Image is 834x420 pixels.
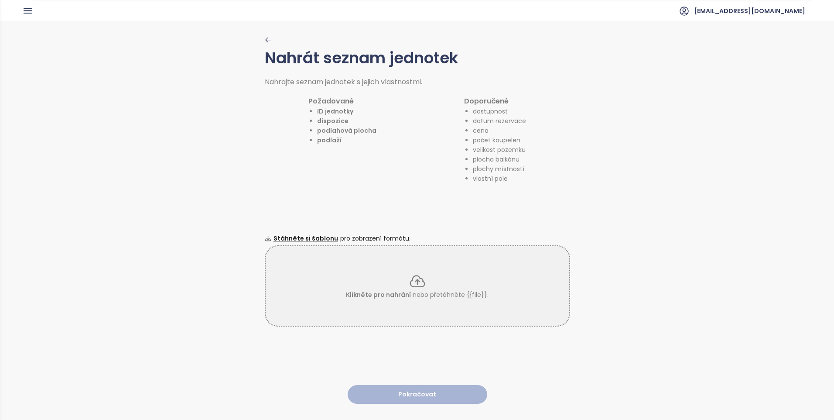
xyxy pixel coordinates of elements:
h1: Požadované [308,96,376,107]
div: pro zobrazení formátu. [265,234,570,243]
button: Pokračovat [348,385,487,404]
li: plocha balkónu [473,155,526,164]
a: Stáhněte si šablonupro zobrazení formátu. [265,234,570,243]
li: cena [473,126,526,135]
span: Klikněte pro nahrání [346,290,411,299]
li: dostupnost [473,107,526,116]
span: Stáhněte si šablonu [273,234,338,243]
p: nebo přetáhněte {{file}}. [346,290,489,300]
span: [EMAIL_ADDRESS][DOMAIN_NAME] [694,0,805,21]
li: plochy místností [473,164,526,174]
li: vlastní pole [473,174,526,183]
span: Nahrajte seznam jednotek s jejich vlastnostmi. [265,77,422,87]
li: podlaží [317,135,376,145]
li: počet koupelen [473,135,526,145]
li: dispozice [317,116,376,126]
li: ID jednotky [317,107,376,116]
h1: Doporučené [464,96,526,107]
li: podlahová plocha [317,126,376,135]
li: velikost pozemku [473,145,526,155]
li: datum rezervace [473,116,526,126]
h1: Nahrát seznam jednotek [265,46,570,77]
